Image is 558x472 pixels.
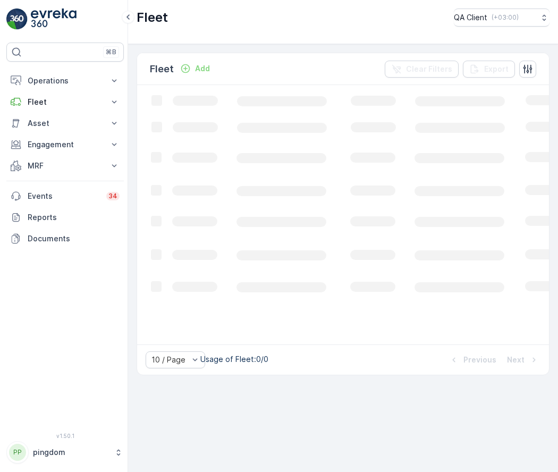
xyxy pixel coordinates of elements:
[106,48,116,56] p: ⌘B
[507,355,525,365] p: Next
[9,444,26,461] div: PP
[33,447,109,458] p: pingdom
[28,118,103,129] p: Asset
[137,9,168,26] p: Fleet
[6,134,124,155] button: Engagement
[492,13,519,22] p: ( +03:00 )
[150,62,174,77] p: Fleet
[200,354,268,365] p: Usage of Fleet : 0/0
[484,64,509,74] p: Export
[6,207,124,228] a: Reports
[28,75,103,86] p: Operations
[31,9,77,30] img: logo_light-DOdMpM7g.png
[6,433,124,439] span: v 1.50.1
[6,155,124,176] button: MRF
[28,139,103,150] p: Engagement
[195,63,210,74] p: Add
[28,161,103,171] p: MRF
[28,97,103,107] p: Fleet
[108,192,117,200] p: 34
[454,9,549,27] button: QA Client(+03:00)
[463,61,515,78] button: Export
[28,233,120,244] p: Documents
[463,355,496,365] p: Previous
[447,353,497,366] button: Previous
[6,441,124,463] button: PPpingdom
[385,61,459,78] button: Clear Filters
[6,9,28,30] img: logo
[506,353,540,366] button: Next
[6,70,124,91] button: Operations
[406,64,452,74] p: Clear Filters
[6,91,124,113] button: Fleet
[28,212,120,223] p: Reports
[454,12,487,23] p: QA Client
[176,62,214,75] button: Add
[6,113,124,134] button: Asset
[28,191,100,201] p: Events
[6,228,124,249] a: Documents
[6,186,124,207] a: Events34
